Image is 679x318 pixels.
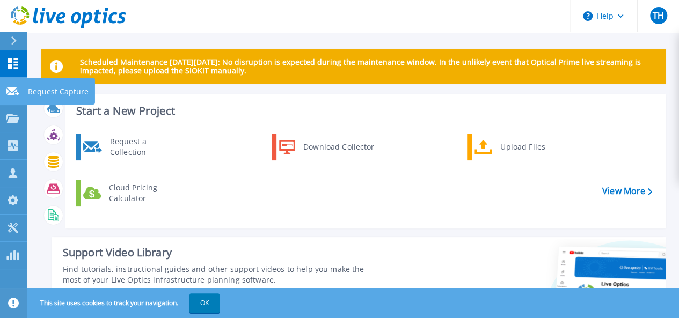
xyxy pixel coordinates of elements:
[63,246,382,260] div: Support Video Library
[28,78,89,106] p: Request Capture
[298,136,379,158] div: Download Collector
[104,182,183,204] div: Cloud Pricing Calculator
[76,180,186,206] a: Cloud Pricing Calculator
[467,134,577,160] a: Upload Files
[653,11,664,20] span: TH
[189,293,220,313] button: OK
[602,186,652,196] a: View More
[76,134,186,160] a: Request a Collection
[63,264,382,285] div: Find tutorials, instructional guides and other support videos to help you make the most of your L...
[105,136,183,158] div: Request a Collection
[495,136,574,158] div: Upload Files
[272,134,382,160] a: Download Collector
[30,293,220,313] span: This site uses cookies to track your navigation.
[80,58,657,75] p: Scheduled Maintenance [DATE][DATE]: No disruption is expected during the maintenance window. In t...
[76,105,652,117] h3: Start a New Project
